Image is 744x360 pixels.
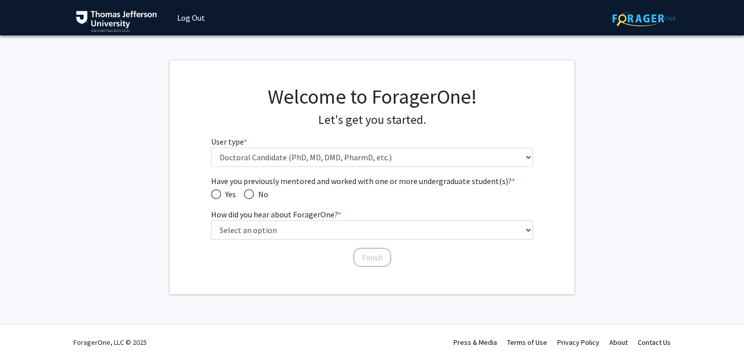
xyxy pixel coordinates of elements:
[557,338,599,347] a: Privacy Policy
[609,338,628,347] a: About
[211,84,533,109] h1: Welcome to ForagerOne!
[211,208,341,220] label: How did you hear about ForagerOne?
[211,113,533,127] h4: Let's get you started.
[8,314,43,352] iframe: Chat
[211,175,533,187] span: Have you previously mentored and worked with one or more undergraduate student(s)?
[221,188,236,200] span: Yes
[211,187,533,200] mat-radio-group: Have you previously mentored and worked with one or more undergraduate student(s)?
[453,338,497,347] a: Press & Media
[73,325,147,360] div: ForagerOne, LLC © 2025
[76,11,157,32] img: Thomas Jefferson University Logo
[638,338,671,347] a: Contact Us
[507,338,547,347] a: Terms of Use
[211,136,247,148] label: User type
[612,11,676,26] img: ForagerOne Logo
[254,188,268,200] span: No
[353,248,391,267] button: Finish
